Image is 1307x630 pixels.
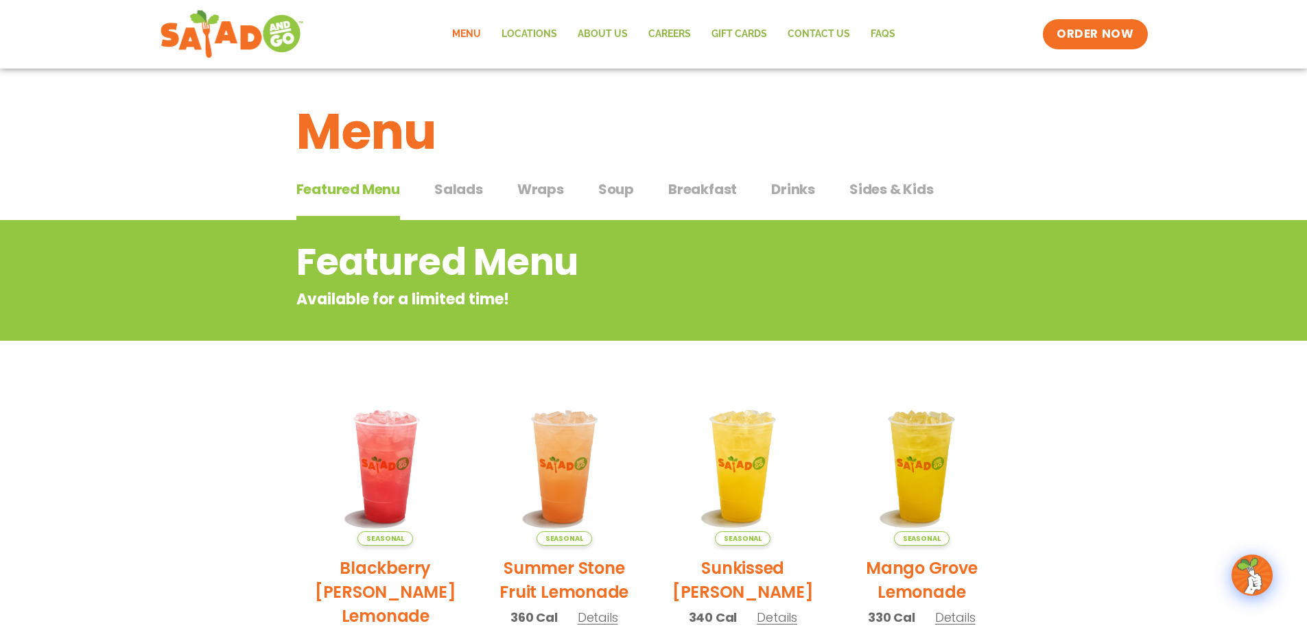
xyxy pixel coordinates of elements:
span: Featured Menu [296,179,400,199]
span: Salads [434,179,483,199]
img: Product photo for Blackberry Bramble Lemonade [307,387,465,546]
span: Drinks [771,179,815,199]
h1: Menu [296,95,1011,169]
h2: Blackberry [PERSON_NAME] Lemonade [307,556,465,628]
nav: Menu [442,19,906,50]
img: Product photo for Summer Stone Fruit Lemonade [485,387,644,546]
a: Contact Us [777,19,860,50]
a: Locations [491,19,567,50]
span: ORDER NOW [1057,26,1133,43]
a: FAQs [860,19,906,50]
a: Careers [638,19,701,50]
span: Soup [598,179,634,199]
span: Seasonal [715,531,770,546]
span: Wraps [517,179,564,199]
span: 340 Cal [689,608,738,627]
span: Sides & Kids [849,179,934,199]
span: Seasonal [894,531,950,546]
a: Menu [442,19,491,50]
span: Details [578,609,618,626]
img: wpChatIcon [1233,556,1271,594]
img: Product photo for Mango Grove Lemonade [843,387,1001,546]
a: About Us [567,19,638,50]
span: 360 Cal [510,608,558,627]
div: Tabbed content [296,174,1011,221]
h2: Featured Menu [296,234,901,290]
span: Seasonal [537,531,592,546]
a: ORDER NOW [1043,19,1147,49]
span: Details [935,609,976,626]
img: Product photo for Sunkissed Yuzu Lemonade [664,387,823,546]
h2: Mango Grove Lemonade [843,556,1001,604]
span: Details [757,609,797,626]
span: Seasonal [357,531,413,546]
img: new-SAG-logo-768×292 [160,7,305,62]
a: GIFT CARDS [701,19,777,50]
span: 330 Cal [868,608,915,627]
span: Breakfast [668,179,737,199]
p: Available for a limited time! [296,288,901,311]
h2: Sunkissed [PERSON_NAME] [664,556,823,604]
h2: Summer Stone Fruit Lemonade [485,556,644,604]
